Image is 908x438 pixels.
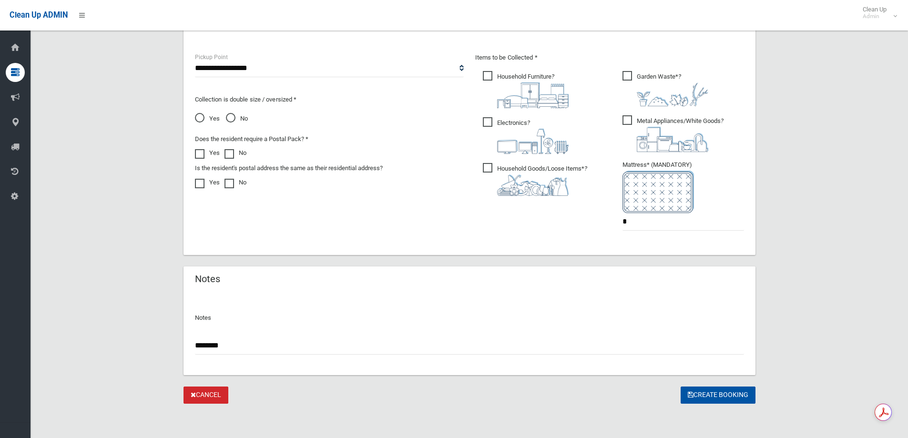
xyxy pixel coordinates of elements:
[195,94,464,105] p: Collection is double size / oversized *
[184,387,228,404] a: Cancel
[497,174,569,196] img: b13cc3517677393f34c0a387616ef184.png
[195,113,220,124] span: Yes
[497,82,569,108] img: aa9efdbe659d29b613fca23ba79d85cb.png
[622,161,744,213] span: Mattress* (MANDATORY)
[475,52,744,63] p: Items to be Collected *
[497,73,569,108] i: ?
[637,117,724,152] i: ?
[622,115,724,152] span: Metal Appliances/White Goods
[858,6,896,20] span: Clean Up
[10,10,68,20] span: Clean Up ADMIN
[483,163,587,196] span: Household Goods/Loose Items*
[224,147,246,159] label: No
[681,387,755,404] button: Create Booking
[483,117,569,154] span: Electronics
[184,270,232,288] header: Notes
[195,163,383,174] label: Is the resident's postal address the same as their residential address?
[622,171,694,213] img: e7408bece873d2c1783593a074e5cb2f.png
[622,71,708,106] span: Garden Waste*
[497,129,569,154] img: 394712a680b73dbc3d2a6a3a7ffe5a07.png
[497,165,587,196] i: ?
[224,177,246,188] label: No
[195,147,220,159] label: Yes
[863,13,887,20] small: Admin
[497,119,569,154] i: ?
[195,312,744,324] p: Notes
[637,127,708,152] img: 36c1b0289cb1767239cdd3de9e694f19.png
[637,73,708,106] i: ?
[195,177,220,188] label: Yes
[483,71,569,108] span: Household Furniture
[195,133,308,145] label: Does the resident require a Postal Pack? *
[226,113,248,124] span: No
[637,82,708,106] img: 4fd8a5c772b2c999c83690221e5242e0.png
